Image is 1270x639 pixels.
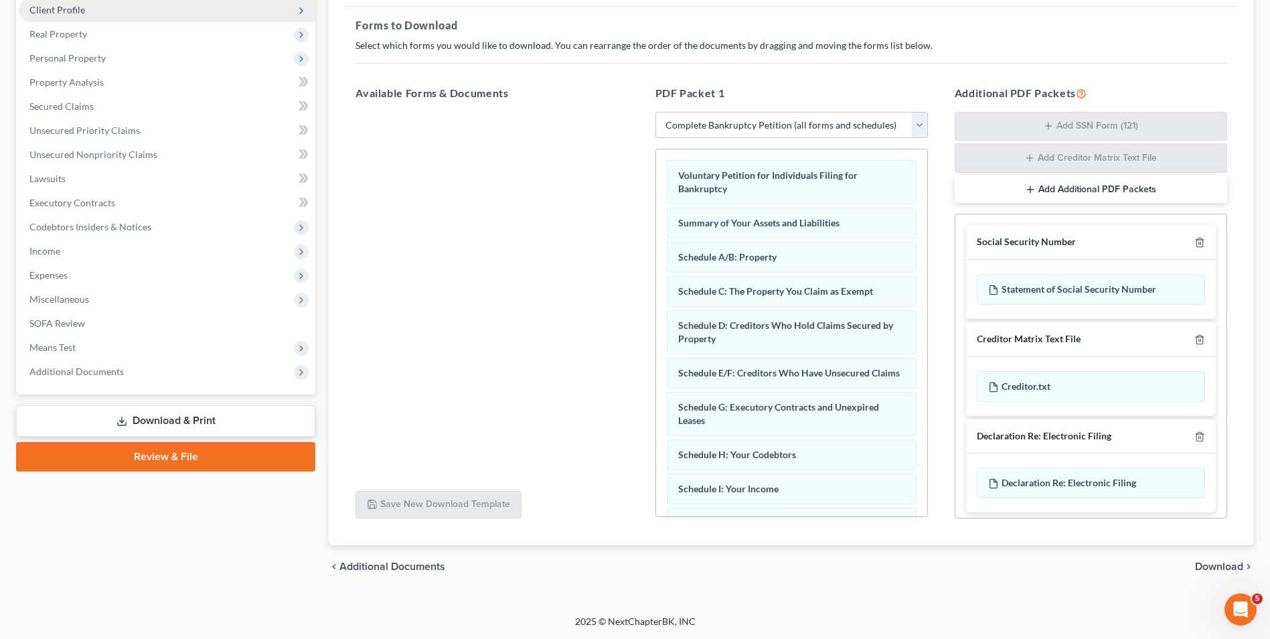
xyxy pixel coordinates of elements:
div: Katie says… [11,105,257,275]
i: chevron_right [1243,561,1254,572]
h5: Available Forms & Documents [355,85,628,101]
span: Additional Documents [339,561,445,572]
a: Unsecured Nonpriority Claims [19,143,315,167]
div: Creditor.txt [977,371,1205,402]
span: Personal Property [29,52,106,64]
span: Schedule D: Creditors Who Hold Claims Secured by Property [678,319,893,344]
span: SOFA Review [29,317,85,329]
span: Schedule E/F: Creditors Who Have Unsecured Claims [678,367,900,378]
span: Schedule I: Your Income [678,483,779,494]
button: Send a message… [230,433,251,455]
span: Miscellaneous [29,293,89,305]
button: go back [9,5,34,31]
div: The court has added a new Credit Counseling Field that we need to update upon filing. Please remo... [21,146,209,238]
h1: [PERSON_NAME] [65,7,152,17]
a: Review & File [16,442,315,472]
a: Property Analysis [19,70,315,94]
p: Select which forms you would like to download. You can rearrange the order of the documents by dr... [355,39,1227,52]
span: Schedule C: The Property You Claim as Exempt [678,285,873,297]
button: Start recording [85,439,96,449]
div: Social Security Number [977,236,1076,248]
span: Voluntary Petition for Individuals Filing for Bankruptcy [678,169,858,194]
a: Unsecured Priority Claims [19,119,315,143]
p: Active in the last 15m [65,17,161,30]
div: [PERSON_NAME] • 2h ago [21,248,127,257]
a: Lawsuits [19,167,315,191]
span: Codebtors Insiders & Notices [29,221,151,232]
b: 🚨ATTN: [GEOGRAPHIC_DATA] of [US_STATE] [21,114,191,138]
iframe: Intercom live chat [1224,593,1257,626]
span: Unsecured Nonpriority Claims [29,149,157,160]
i: chevron_left [329,561,339,572]
button: Home [210,5,235,31]
a: Executory Contracts [19,191,315,215]
div: Close [235,5,259,29]
button: Download chevron_right [1195,561,1254,572]
img: Profile image for Katie [38,7,60,29]
span: Property Analysis [29,76,104,88]
button: Emoji picker [21,439,31,449]
span: Declaration Re: Electronic Filing [1002,477,1136,488]
span: Schedule A/B: Property [678,251,777,263]
div: 🚨ATTN: [GEOGRAPHIC_DATA] of [US_STATE]The court has added a new Credit Counseling Field that we n... [11,105,220,246]
span: Real Property [29,28,87,40]
span: Unsecured Priority Claims [29,125,140,136]
button: Upload attachment [64,439,74,449]
span: Summary of Your Assets and Liabilities [678,217,840,228]
span: Schedule H: Your Codebtors [678,449,796,460]
div: Statement of Social Security Number [977,274,1205,305]
h5: Forms to Download [355,17,1227,33]
h5: Additional PDF Packets [955,85,1227,101]
a: Secured Claims [19,94,315,119]
span: Lawsuits [29,173,66,184]
div: Creditor Matrix Text File [977,333,1081,346]
span: 5 [1252,593,1263,604]
span: Income [29,245,60,257]
span: Expenses [29,269,68,281]
a: SOFA Review [19,311,315,336]
div: 2025 © NextChapterBK, INC [254,615,1017,639]
div: Declaration Re: Electronic Filing [977,430,1111,443]
span: Secured Claims [29,100,94,112]
span: Additional Documents [29,366,124,377]
button: Gif picker [42,439,53,449]
button: Add Additional PDF Packets [955,175,1227,204]
button: Save New Download Template [355,491,522,519]
span: Means Test [29,342,76,353]
span: Download [1195,561,1243,572]
h5: PDF Packet 1 [655,85,928,101]
textarea: Message… [11,411,256,433]
a: chevron_left Additional Documents [329,561,445,572]
button: Add SSN Form (121) [955,112,1227,141]
span: Schedule G: Executory Contracts and Unexpired Leases [678,401,879,426]
span: Executory Contracts [29,197,115,208]
a: Download & Print [16,405,315,437]
span: Client Profile [29,4,85,15]
button: Add Creditor Matrix Text File [955,143,1227,173]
